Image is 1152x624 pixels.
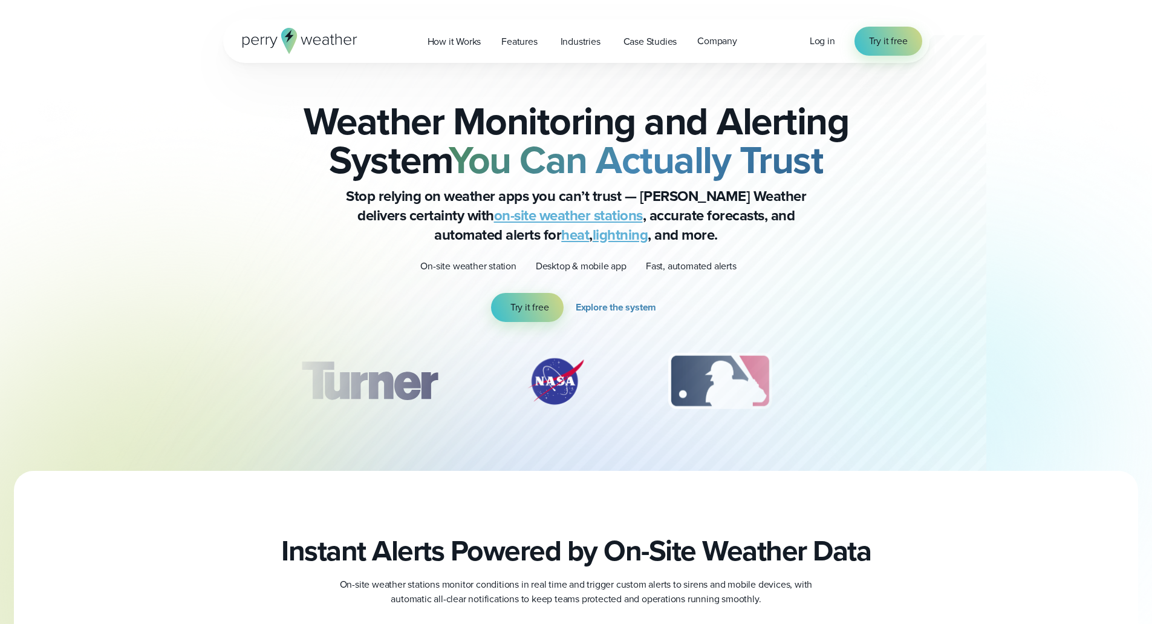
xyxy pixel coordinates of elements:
[494,205,643,226] a: on-site weather stations
[284,102,869,179] h2: Weather Monitoring and Alerting System
[283,351,455,412] div: 1 of 12
[561,224,589,246] a: heat
[510,300,549,315] span: Try it free
[417,29,492,54] a: How it Works
[842,351,939,412] div: 4 of 12
[697,34,737,48] span: Company
[656,351,784,412] div: 3 of 12
[593,224,648,246] a: lightning
[869,34,908,48] span: Try it free
[513,351,598,412] img: NASA.svg
[646,259,737,274] p: Fast, automated alerts
[281,534,871,568] h2: Instant Alerts Powered by On-Site Weather Data
[491,293,564,322] a: Try it free
[623,34,677,49] span: Case Studies
[428,34,481,49] span: How it Works
[613,29,688,54] a: Case Studies
[513,351,598,412] div: 2 of 12
[420,259,516,274] p: On-site weather station
[501,34,537,49] span: Features
[842,351,939,412] img: PGA.svg
[561,34,600,49] span: Industries
[283,351,455,412] img: Turner-Construction_1.svg
[536,259,626,274] p: Desktop & mobile app
[449,131,823,188] strong: You Can Actually Trust
[334,186,818,245] p: Stop relying on weather apps you can’t trust — [PERSON_NAME] Weather delivers certainty with , ac...
[576,300,656,315] span: Explore the system
[854,27,922,56] a: Try it free
[284,351,869,418] div: slideshow
[656,351,784,412] img: MLB.svg
[810,34,835,48] a: Log in
[576,293,661,322] a: Explore the system
[334,577,818,606] p: On-site weather stations monitor conditions in real time and trigger custom alerts to sirens and ...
